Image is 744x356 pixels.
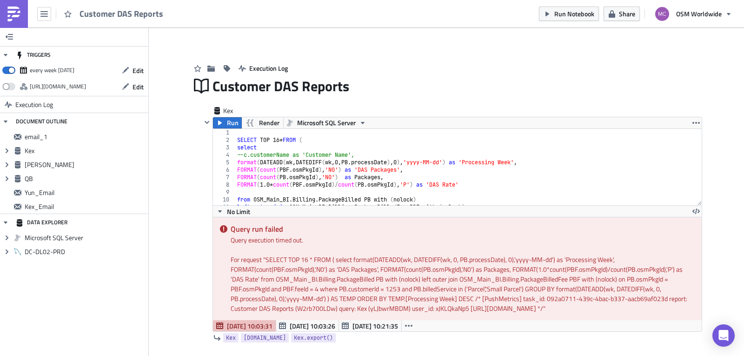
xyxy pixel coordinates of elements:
span: Kex [226,333,236,343]
span: Kex_Email [25,202,146,211]
span: [DOMAIN_NAME] [244,333,286,343]
button: [DATE] 10:21:35 [339,320,402,331]
button: Share [604,7,640,21]
div: 5 [213,159,235,166]
div: For request " SELECT TOP 16 * FROM ( select format(DATEADD(wk, DATEDIFF(wk, 0, PB.processDate), 0... [231,255,695,313]
div: 8 [213,181,235,188]
button: Run [213,117,242,128]
span: Yun_Email [25,188,146,197]
button: [DATE] 10:03:26 [276,320,339,331]
span: OSM Worldwide [676,9,722,19]
span: Run [227,117,239,128]
span: Run Notebook [554,9,594,19]
div: Open Intercom Messenger [712,324,735,347]
a: Kex [223,333,239,343]
span: Microsoft SQL Server [25,234,146,242]
button: Render [241,117,284,128]
div: 2 [213,136,235,144]
button: Edit [117,80,148,94]
span: Kex [25,147,146,155]
span: email_1 [25,133,146,141]
div: 4 [213,151,235,159]
div: DATA EXPLORER [16,214,67,231]
div: 6 [213,166,235,174]
span: Render [259,117,279,128]
button: Run Notebook [539,7,599,21]
button: Hide content [201,117,213,128]
div: 7 [213,174,235,181]
div: TRIGGERS [16,47,51,63]
span: [PERSON_NAME] [25,161,146,169]
span: Kex [223,106,260,115]
span: Customer DAS Reports [213,77,350,95]
span: No Limit [227,207,250,216]
h5: Query run failed [231,225,695,233]
button: No Limit [213,206,253,217]
div: https://pushmetrics.io/api/v1/report/W2rb700LDw/webhook?token=40963d50afc7417f9dcaceeb93ace983 [30,80,86,94]
span: [DATE] 10:03:26 [290,321,335,331]
div: 11 [213,203,235,211]
span: [DATE] 10:21:35 [352,321,398,331]
button: Edit [117,63,148,78]
img: PushMetrics [7,7,21,21]
button: Microsoft SQL Server [283,117,370,128]
button: [DATE] 10:03:31 [213,320,276,331]
span: Share [619,9,635,19]
span: Customer DAS Reports [80,8,164,19]
span: [DATE] 10:03:31 [227,321,272,331]
span: Microsoft SQL Server [297,117,356,128]
div: 3 [213,144,235,151]
button: Execution Log [234,61,292,75]
span: Edit [133,82,144,92]
div: 9 [213,188,235,196]
div: Query execution timed out. [231,235,695,245]
div: every week on Tuesday [30,63,74,77]
span: DC-DL02-PRD [25,248,146,256]
img: Avatar [654,6,670,22]
a: Kex.export() [291,333,336,343]
div: DOCUMENT OUTLINE [16,113,67,130]
span: Edit [133,66,144,75]
button: OSM Worldwide [650,4,737,24]
span: Execution Log [249,63,288,73]
span: Kex.export() [294,333,333,343]
span: QB [25,175,146,183]
a: [DOMAIN_NAME] [241,333,289,343]
div: 1 [213,129,235,136]
span: Execution Log [15,96,53,113]
div: 10 [213,196,235,203]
